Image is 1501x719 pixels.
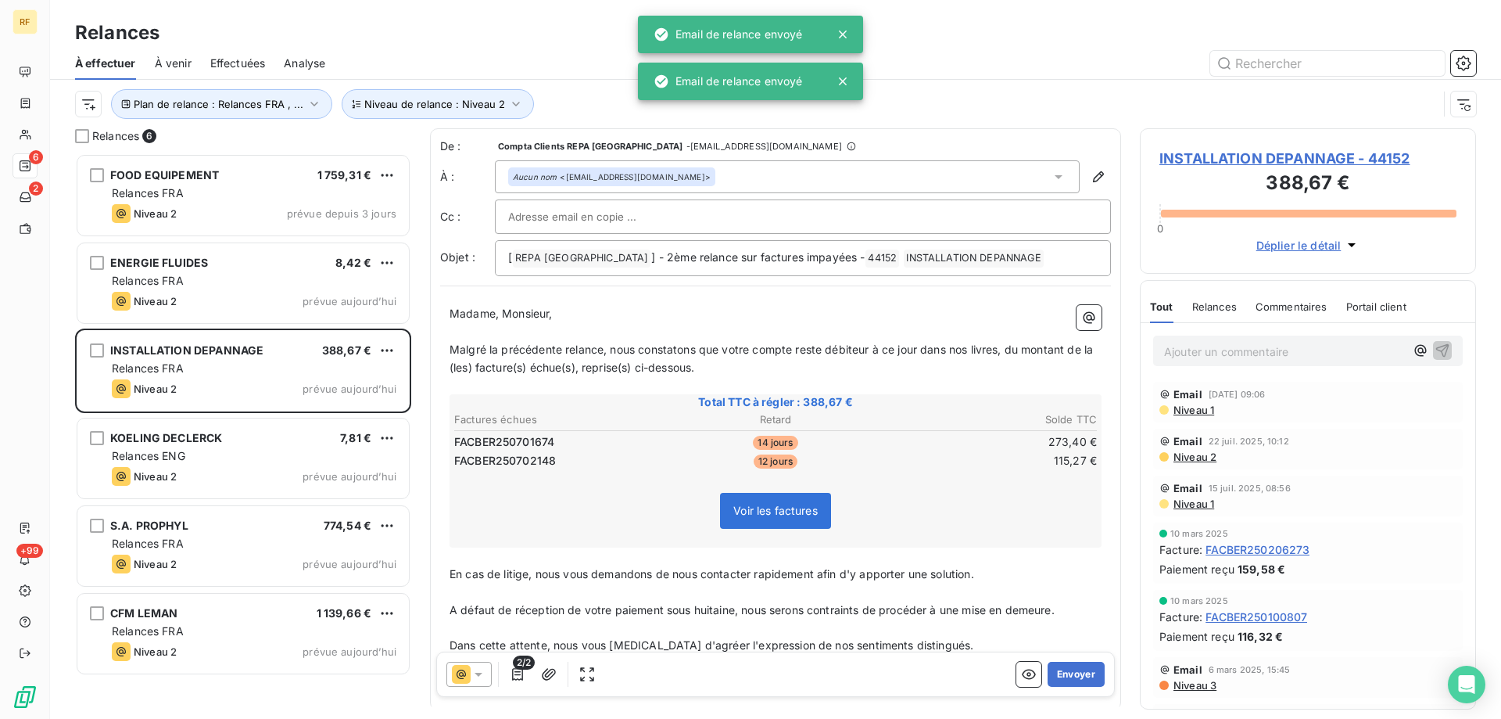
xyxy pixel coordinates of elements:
[450,343,1096,374] span: Malgré la précédente relance, nous constatons que votre compte reste débiteur à ce jour dans nos ...
[754,455,797,469] span: 12 jours
[450,603,1055,617] span: A défaut de réception de votre paiement sous huitaine, nous serons contraints de procéder à une m...
[75,56,136,71] span: À effectuer
[112,449,185,462] span: Relances ENG
[1448,666,1485,703] div: Open Intercom Messenger
[110,343,263,357] span: INSTALLATION DEPANNAGE
[1205,609,1307,625] span: FACBER250100807
[112,624,184,638] span: Relances FRA
[134,383,177,395] span: Niveau 2
[498,142,683,151] span: Compta Clients REPA [GEOGRAPHIC_DATA]
[904,250,1043,268] span: INSTALLATION DEPANNAGE
[134,295,177,307] span: Niveau 2
[13,685,38,710] img: Logo LeanPay
[1172,498,1214,510] span: Niveau 1
[1170,529,1228,538] span: 10 mars 2025
[733,504,818,517] span: Voir les factures
[654,20,802,49] div: Email de relance envoyé
[110,168,219,182] span: FOOD EQUIPEMENT
[440,138,495,154] span: De :
[303,645,396,658] span: prévue aujourd’hui
[335,256,371,269] span: 8,42 €
[1238,561,1285,577] span: 159,58 €
[651,250,865,264] span: ] - 2ème relance sur factures impayées -
[13,185,37,210] a: 2
[303,383,396,395] span: prévue aujourd’hui
[324,519,371,532] span: 774,54 €
[112,274,184,287] span: Relances FRA
[142,129,156,143] span: 6
[110,519,188,532] span: S.A. PROPHYL
[1159,609,1202,625] span: Facture :
[686,142,842,151] span: - [EMAIL_ADDRESS][DOMAIN_NAME]
[1159,628,1234,645] span: Paiement reçu
[884,433,1098,451] td: 273,40 €
[454,434,554,450] span: FACBER250701674
[112,537,184,550] span: Relances FRA
[1172,404,1214,416] span: Niveau 1
[134,645,177,658] span: Niveau 2
[134,207,177,220] span: Niveau 2
[884,412,1098,428] th: Solde TTC
[513,171,711,182] div: <[EMAIL_ADDRESS][DOMAIN_NAME]>
[450,638,973,652] span: Dans cette attente, nous vous [MEDICAL_DATA] d'agréer l'expression de nos sentiments distingués.
[1209,437,1289,446] span: 22 juil. 2025, 10:12
[364,98,505,110] span: Niveau de relance : Niveau 2
[450,307,553,320] span: Madame, Monsieur,
[110,606,177,620] span: CFM LEMAN
[1159,541,1202,558] span: Facture :
[1159,148,1456,169] span: INSTALLATION DEPANNAGE - 44152
[13,9,38,34] div: RF
[454,453,556,469] span: FACBER250702148
[340,431,371,444] span: 7,81 €
[453,412,667,428] th: Factures échues
[513,250,650,268] span: REPA [GEOGRAPHIC_DATA]
[29,150,43,164] span: 6
[1205,541,1309,558] span: FACBER250206273
[303,470,396,483] span: prévue aujourd’hui
[287,207,396,220] span: prévue depuis 3 jours
[654,67,802,95] div: Email de relance envoyé
[1170,596,1228,606] span: 10 mars 2025
[1209,665,1291,674] span: 6 mars 2025, 15:45
[1172,451,1216,463] span: Niveau 2
[1159,561,1234,577] span: Paiement reçu
[134,558,177,570] span: Niveau 2
[450,567,974,581] span: En cas de litige, nous vous demandons de nous contacter rapidement afin d'y apporter une solution.
[284,56,325,71] span: Analyse
[317,168,372,182] span: 1 759,31 €
[513,171,557,182] em: Aucun nom
[1173,435,1202,448] span: Email
[884,452,1098,469] td: 115,27 €
[1173,663,1202,676] span: Email
[1048,662,1105,687] button: Envoyer
[508,250,512,264] span: [
[1209,390,1266,399] span: [DATE] 09:06
[317,606,372,620] span: 1 139,66 €
[210,56,266,71] span: Effectuées
[865,250,899,268] span: 44152
[440,169,495,185] label: À :
[1172,679,1216,692] span: Niveau 3
[134,470,177,483] span: Niveau 2
[1238,628,1283,645] span: 116,32 €
[13,153,37,178] a: 6
[440,209,495,225] label: Cc :
[440,250,475,264] span: Objet :
[1173,482,1202,494] span: Email
[1209,484,1291,493] span: 15 juil. 2025, 08:56
[75,19,159,47] h3: Relances
[155,56,192,71] span: À venir
[303,295,396,307] span: prévue aujourd’hui
[303,558,396,570] span: prévue aujourd’hui
[342,89,534,119] button: Niveau de relance : Niveau 2
[1173,388,1202,401] span: Email
[1150,300,1173,313] span: Tout
[508,205,676,228] input: Adresse email en copie ...
[111,89,332,119] button: Plan de relance : Relances FRA , ...
[668,412,882,428] th: Retard
[92,128,139,144] span: Relances
[322,343,371,357] span: 388,67 €
[112,361,184,375] span: Relances FRA
[452,394,1099,410] span: Total TTC à régler : 388,67 €
[1157,222,1163,235] span: 0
